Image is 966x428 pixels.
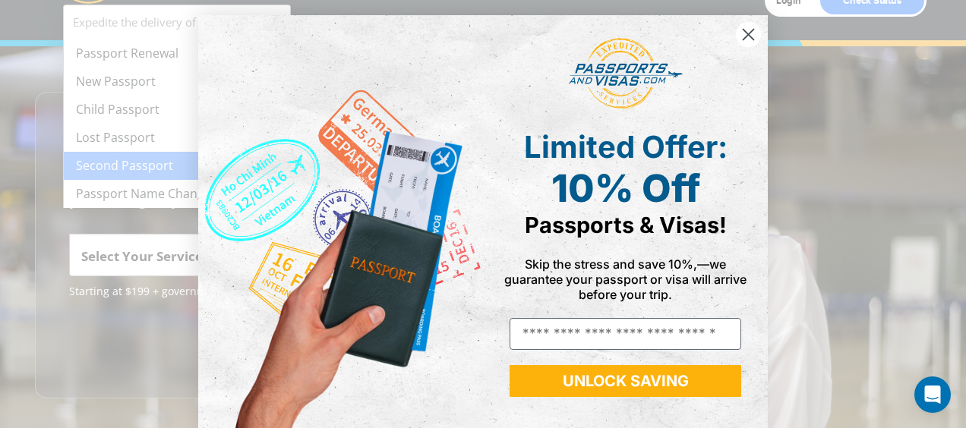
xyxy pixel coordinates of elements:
[510,365,741,397] button: UNLOCK SAVING
[569,38,683,109] img: passports and visas
[524,128,728,165] span: Limited Offer:
[914,376,951,413] div: Open Intercom Messenger
[525,212,727,238] span: Passports & Visas!
[504,256,747,302] span: Skip the stress and save 10%,—we guarantee your passport or visa will arrive before your trip.
[735,21,762,48] button: Close dialog
[551,165,700,211] span: 10% Off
